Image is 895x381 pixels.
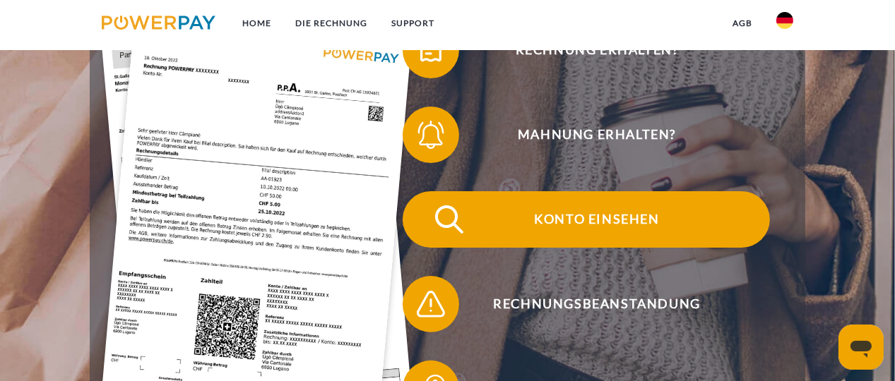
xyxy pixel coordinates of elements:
a: DIE RECHNUNG [283,11,379,36]
img: de [776,12,793,29]
button: Konto einsehen [403,191,770,248]
img: qb_warning.svg [413,286,449,322]
button: Mahnung erhalten? [403,107,770,163]
img: logo-powerpay.svg [102,16,215,30]
a: agb [721,11,764,36]
span: Konto einsehen [424,191,770,248]
button: Rechnung erhalten? [403,22,770,78]
a: SUPPORT [379,11,446,36]
a: Home [230,11,283,36]
span: Rechnungsbeanstandung [424,276,770,332]
iframe: Schaltfläche zum Öffnen des Messaging-Fensters [838,325,884,370]
img: qb_search.svg [432,202,467,237]
span: Mahnung erhalten? [424,107,770,163]
button: Rechnungsbeanstandung [403,276,770,332]
img: qb_bell.svg [413,117,449,152]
